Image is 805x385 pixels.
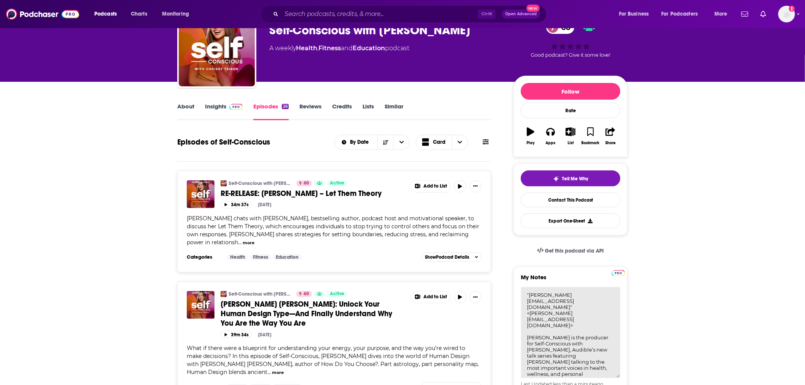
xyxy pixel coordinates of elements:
[353,45,385,52] a: Education
[478,9,496,19] span: Ctrl K
[330,180,344,187] span: Active
[562,176,589,182] span: Tell Me Why
[205,103,243,120] a: InsightsPodchaser Pro
[521,83,620,100] button: Follow
[422,253,482,262] button: ShowPodcast Details
[612,270,625,276] img: Podchaser Pro
[327,291,347,297] a: Active
[393,135,409,150] button: open menu
[527,5,540,12] span: New
[296,180,312,186] a: 60
[789,6,795,12] svg: Add a profile image
[221,291,227,297] img: Self-Conscious with Chrissy Teigen
[521,103,620,118] div: Rate
[250,254,271,260] a: Fitness
[335,140,378,145] button: open menu
[363,103,374,120] a: Lists
[502,10,540,19] button: Open AdvancedNew
[304,180,309,187] span: 60
[177,137,270,147] h1: Episodes of Self-Conscious
[619,9,649,19] span: For Business
[521,123,541,150] button: Play
[778,6,795,22] button: Show profile menu
[469,180,482,192] button: Show More Button
[221,189,382,198] span: RE-RELEASE: [PERSON_NAME] – Let Them Theory
[657,8,709,20] button: open menu
[221,201,252,208] button: 34m 37s
[469,291,482,303] button: Show More Button
[332,103,352,120] a: Credits
[221,189,406,198] a: RE-RELEASE: [PERSON_NAME] – Let Them Theory
[221,299,392,328] span: [PERSON_NAME] [PERSON_NAME]: Unlock Your Human Design Type—And Finally Understand Why You Are the...
[553,176,559,182] img: tell me why sparkle
[581,123,600,150] button: Bookmark
[221,180,227,186] img: Self-Conscious with Chrissy Teigen
[334,135,410,150] h2: Choose List sort
[561,123,581,150] button: List
[541,123,560,150] button: Apps
[377,135,393,150] button: Sort Direction
[6,7,79,21] a: Podchaser - Follow, Share and Rate Podcasts
[229,104,243,110] img: Podchaser Pro
[738,8,751,21] a: Show notifications dropdown
[187,180,215,208] img: RE-RELEASE: Mel Robbins – Let Them Theory
[505,12,537,16] span: Open Advanced
[521,192,620,207] a: Contact This Podcast
[327,180,347,186] a: Active
[273,254,302,260] a: Education
[131,9,147,19] span: Charts
[89,8,127,20] button: open menu
[423,294,447,300] span: Add to List
[757,8,769,21] a: Show notifications dropdown
[229,180,291,186] a: Self-Conscious with [PERSON_NAME]
[258,202,271,207] div: [DATE]
[546,141,556,145] div: Apps
[282,8,478,20] input: Search podcasts, credits, & more...
[527,141,535,145] div: Play
[531,52,611,58] span: Good podcast? Give it some love!
[282,104,289,109] div: 26
[227,254,248,260] a: Health
[221,299,406,328] a: [PERSON_NAME] [PERSON_NAME]: Unlock Your Human Design Type—And Finally Understand Why You Are the...
[411,181,451,192] button: Show More Button
[187,215,479,246] span: [PERSON_NAME] chats with [PERSON_NAME], bestselling author, podcast host and motivational speaker...
[94,9,117,19] span: Podcasts
[179,10,255,86] img: Self-Conscious with Chrissy Teigen
[304,290,309,298] span: 60
[416,135,468,150] button: Choose View
[272,369,284,376] button: more
[521,213,620,228] button: Export One-Sheet
[299,103,321,120] a: Reviews
[267,369,271,375] span: ...
[187,291,215,319] img: Erin Claire Jones: Unlock Your Human Design Type—And Finally Understand Why You Are the Way You Are
[582,141,600,145] div: Bookmark
[258,332,271,337] div: [DATE]
[177,103,194,120] a: About
[253,103,289,120] a: Episodes26
[187,345,479,375] span: What if there were a blueprint for understanding your energy, your purpose, and the way you’re wi...
[126,8,152,20] a: Charts
[514,16,628,63] div: 60Good podcast? Give it some love!
[268,5,554,23] div: Search podcasts, credits, & more...
[662,9,698,19] span: For Podcasters
[350,140,371,145] span: By Date
[238,239,242,246] span: ...
[221,331,252,338] button: 39m 34s
[269,44,409,53] div: A weekly podcast
[605,141,616,145] div: Share
[521,170,620,186] button: tell me why sparkleTell Me Why
[612,269,625,276] a: Pro website
[385,103,403,120] a: Similar
[545,248,604,254] span: Get this podcast via API
[714,9,727,19] span: More
[521,287,620,378] textarea: "[PERSON_NAME][EMAIL_ADDRESS][DOMAIN_NAME]" <[PERSON_NAME][EMAIL_ADDRESS][DOMAIN_NAME]> [PERSON_N...
[614,8,659,20] button: open menu
[317,45,318,52] span: ,
[341,45,353,52] span: and
[318,45,341,52] a: Fitness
